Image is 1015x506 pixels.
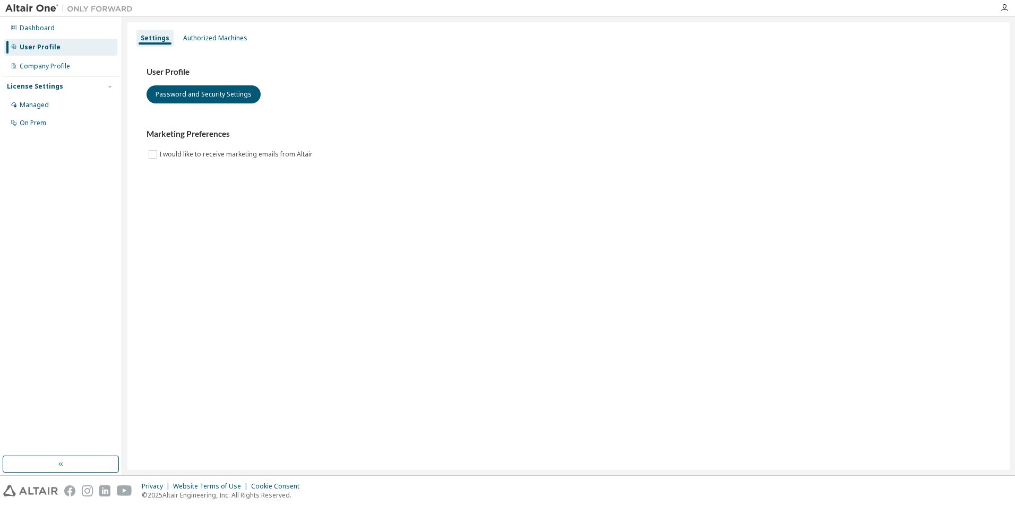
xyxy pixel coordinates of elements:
h3: User Profile [147,67,991,77]
div: Company Profile [20,62,70,71]
img: altair_logo.svg [3,485,58,496]
div: Cookie Consent [251,482,306,491]
img: Altair One [5,3,138,14]
div: Dashboard [20,24,55,32]
div: License Settings [7,82,63,91]
div: Authorized Machines [183,34,247,42]
label: I would like to receive marketing emails from Altair [159,148,315,161]
button: Password and Security Settings [147,85,261,103]
div: User Profile [20,43,61,51]
p: © 2025 Altair Engineering, Inc. All Rights Reserved. [142,491,306,500]
div: Website Terms of Use [173,482,251,491]
div: Settings [141,34,169,42]
img: instagram.svg [82,485,93,496]
div: Managed [20,101,49,109]
div: Privacy [142,482,173,491]
h3: Marketing Preferences [147,129,991,139]
div: On Prem [20,119,46,127]
img: linkedin.svg [99,485,110,496]
img: youtube.svg [117,485,132,496]
img: facebook.svg [64,485,75,496]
